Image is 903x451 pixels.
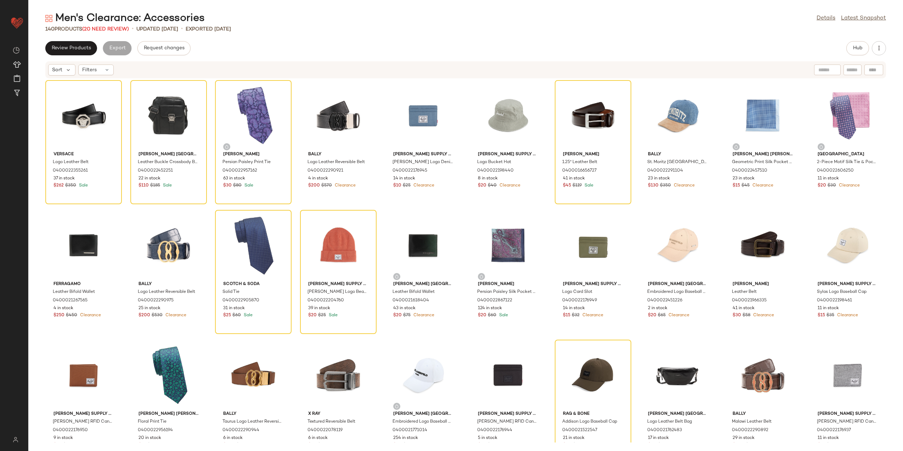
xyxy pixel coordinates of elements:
span: $80 [233,183,242,189]
span: $95 [573,442,581,449]
span: Clearance [412,183,434,188]
span: Sale [498,313,508,318]
span: 0400022956194 [138,427,173,434]
span: [PERSON_NAME] [GEOGRAPHIC_DATA] [648,411,708,417]
span: Clearance [333,183,356,188]
span: $15 [563,312,570,319]
span: Sale [242,313,253,318]
span: $25 [318,312,326,319]
span: 0400022290975 [138,297,174,304]
span: 0400022606250 [817,168,854,174]
span: Clearance [498,183,520,188]
span: $185 [150,183,160,189]
span: 0400022867122 [477,297,512,304]
span: 0400021522547 [562,427,597,434]
span: rag & bone [563,411,623,417]
span: [PERSON_NAME] Supply Co. [393,151,453,158]
span: [PERSON_NAME] [GEOGRAPHIC_DATA] [393,281,453,288]
span: 23 in stock [648,176,670,182]
img: 0400022905870_NAVY [218,212,289,278]
span: St. Moritz [GEOGRAPHIC_DATA] Suede & Denim Hat [647,159,707,166]
span: Geometric Print Silk Pocket Square [732,159,792,166]
span: Leather Belt [732,289,757,295]
span: [PERSON_NAME] [563,151,623,158]
img: svg%3e [734,145,738,149]
span: Review Products [51,45,91,51]
span: Leather Bifold Wallet [393,289,435,295]
span: 0400022291104 [647,168,683,174]
div: Men's Clearance: Accessories [45,11,205,26]
img: 0400022957162_NAVYBLUEMULTI [218,83,289,149]
img: 0400022176945_STEELBLUE [388,83,459,149]
span: Leather Bifold Wallet [53,289,95,295]
span: $350 [660,183,671,189]
span: Embroidered Logo Baseball Cap [647,289,707,295]
span: $200 [308,183,320,189]
span: Clearance [667,313,689,318]
span: $50 [563,442,571,449]
span: 254 in stock [393,435,418,441]
span: 0400022957162 [222,168,257,174]
span: 0400021966335 [732,297,767,304]
span: Sale [78,183,88,188]
span: Request changes [143,45,185,51]
span: Logo Leather Belt [53,159,89,166]
span: [PERSON_NAME] Supply Co. [308,281,368,288]
img: 0400022176937 [812,342,884,408]
span: [PERSON_NAME] Supply Co. [53,411,114,417]
span: $20 [393,442,402,449]
span: 0400022176944 [477,427,512,434]
span: Filters [82,66,97,74]
span: $25 [403,183,411,189]
span: Leather Buckle Crossbody Bag [138,159,198,166]
span: Clearance [412,313,434,318]
img: 0400022204760_CHUTNEY [303,212,374,278]
span: 11 in stock [818,176,839,182]
span: [PERSON_NAME] [478,281,538,288]
span: 14 in stock [563,305,585,312]
span: 2 in stock [648,305,667,312]
span: $40 [488,183,497,189]
span: $30 [826,442,835,449]
span: $25 [487,442,495,449]
img: 0400022290975_MIDNIGHTORO [133,212,204,278]
span: 1.25" Leather Belt [562,159,597,166]
span: 0400022457510 [732,168,767,174]
span: 0400016656727 [562,168,597,174]
span: Persian Paisley Silk Pocket Square [477,289,537,295]
img: 0400022606250_NAVYPINK [812,83,884,149]
span: 2-Piece Motif Silk Tie & Pocket Square Set [817,159,877,166]
img: 0400022452251_BLACK [133,83,204,149]
span: • [132,25,134,33]
span: 0400022451226 [647,297,682,304]
span: $15 [733,183,740,189]
span: $110 [139,183,149,189]
span: Versace [53,151,114,158]
img: 0400022457510_BLUE [727,83,798,149]
span: Clearance [836,313,858,318]
span: $30 [828,183,836,189]
span: 0400022176949 [562,297,597,304]
span: 37 in stock [53,176,75,182]
img: 0400022176950_SADDLEBROWN [48,342,119,408]
span: 4 in stock [53,305,73,312]
img: 0400021762483_BLACK [642,342,714,408]
span: 11 in stock [818,305,839,312]
a: Details [817,14,835,23]
span: $45 [563,183,571,189]
span: $20 [478,183,486,189]
span: Sale [583,183,593,188]
span: 39 in stock [308,305,330,312]
span: Taurus Logo Leather Reversible Belt [222,419,283,425]
span: [PERSON_NAME] [223,151,283,158]
span: 0400022290892 [732,427,768,434]
span: 11 in stock [818,435,839,441]
span: Logo Leather Belt Bag [647,419,692,425]
span: $30 [733,312,741,319]
span: 8 in stock [478,176,498,182]
span: [PERSON_NAME] RFID Canvas Bifold Wallet [817,419,877,425]
span: $10 [53,442,62,449]
img: 0400021618404_OLIVE [388,212,459,278]
span: [PERSON_NAME] [GEOGRAPHIC_DATA] [139,151,199,158]
img: 0400022198440_STONE [472,83,544,149]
